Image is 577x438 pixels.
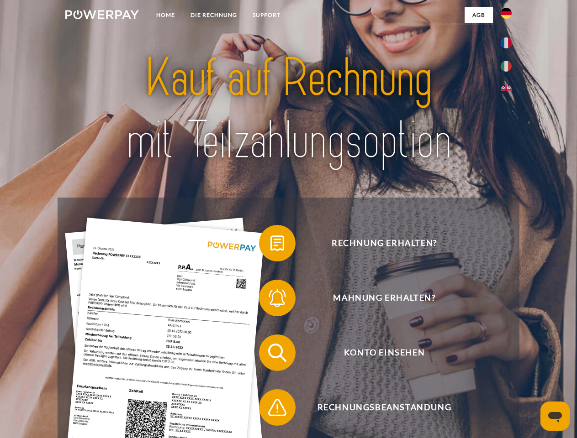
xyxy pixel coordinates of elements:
[259,280,497,316] button: Mahnung erhalten?
[272,334,496,371] span: Konto einsehen
[501,84,512,95] img: en
[272,389,496,426] span: Rechnungsbeanstandung
[259,389,497,426] button: Rechnungsbeanstandung
[87,44,490,175] img: title-powerpay_de.svg
[65,10,139,19] img: logo-powerpay-white.svg
[501,37,512,48] img: fr
[245,7,288,23] a: SUPPORT
[501,8,512,19] img: de
[266,341,289,364] img: qb_search.svg
[370,23,493,39] a: AGB (Kauf auf Rechnung)
[465,7,493,23] a: agb
[272,225,496,261] span: Rechnung erhalten?
[259,334,497,371] button: Konto einsehen
[259,225,497,261] button: Rechnung erhalten?
[266,287,289,309] img: qb_bell.svg
[540,401,570,431] iframe: Schaltfläche zum Öffnen des Messaging-Fensters
[148,7,183,23] a: Home
[272,280,496,316] span: Mahnung erhalten?
[183,7,245,23] a: DIE RECHNUNG
[266,232,289,255] img: qb_bill.svg
[501,61,512,72] img: it
[266,396,289,419] img: qb_warning.svg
